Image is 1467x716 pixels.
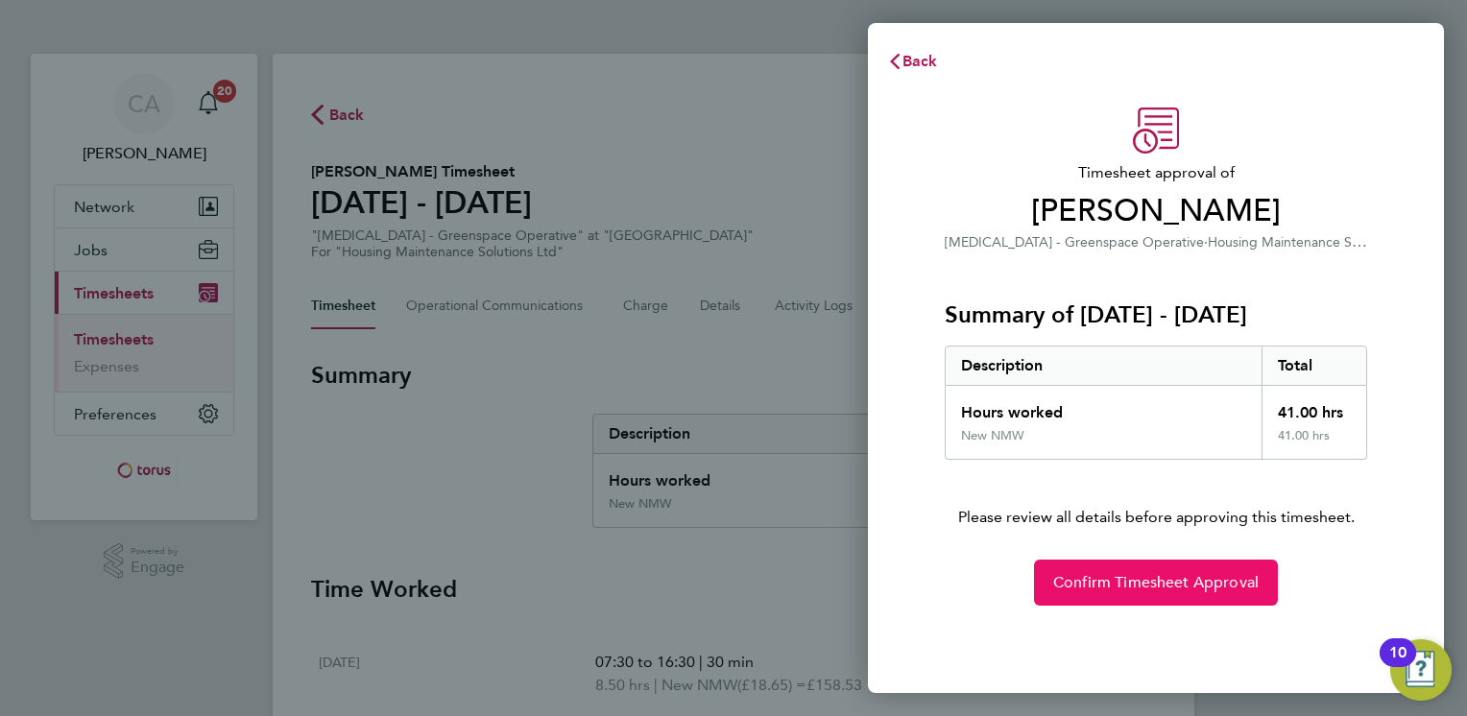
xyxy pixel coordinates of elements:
button: Confirm Timesheet Approval [1034,560,1278,606]
div: Summary of 22 - 28 Sep 2025 [945,346,1367,460]
div: 41.00 hrs [1262,428,1367,459]
div: 41.00 hrs [1262,386,1367,428]
span: · [1204,234,1208,251]
span: Confirm Timesheet Approval [1053,573,1259,592]
button: Open Resource Center, 10 new notifications [1390,639,1452,701]
button: Back [868,42,957,81]
span: [MEDICAL_DATA] - Greenspace Operative [945,234,1204,251]
h3: Summary of [DATE] - [DATE] [945,299,1367,330]
div: New NMW [961,428,1024,443]
span: Back [902,52,938,70]
div: Total [1262,346,1367,385]
div: Hours worked [946,386,1262,428]
span: Timesheet approval of [945,161,1367,184]
div: Description [946,346,1262,385]
span: Housing Maintenance Solutions Ltd [1208,232,1423,251]
span: [PERSON_NAME] [945,192,1367,230]
p: Please review all details before approving this timesheet. [922,460,1390,529]
div: 10 [1389,653,1407,678]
